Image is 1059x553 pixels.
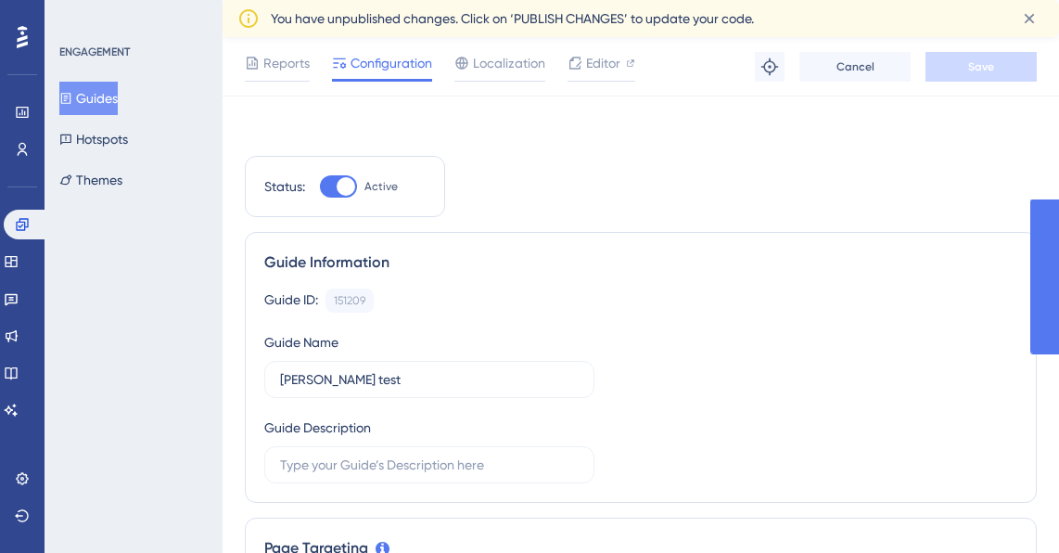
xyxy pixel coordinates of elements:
[271,7,754,30] span: You have unpublished changes. Click on ‘PUBLISH CHANGES’ to update your code.
[264,417,371,439] div: Guide Description
[264,331,338,354] div: Guide Name
[59,45,130,59] div: ENGAGEMENT
[264,289,318,313] div: Guide ID:
[280,455,579,475] input: Type your Guide’s Description here
[263,52,310,74] span: Reports
[334,293,365,308] div: 151209
[586,52,620,74] span: Editor
[59,122,128,156] button: Hotspots
[364,179,398,194] span: Active
[59,163,122,197] button: Themes
[264,175,305,198] div: Status:
[981,480,1037,535] iframe: UserGuiding AI Assistant Launcher
[59,82,118,115] button: Guides
[264,251,1017,274] div: Guide Information
[473,52,545,74] span: Localization
[351,52,432,74] span: Configuration
[836,59,874,74] span: Cancel
[925,52,1037,82] button: Save
[968,59,994,74] span: Save
[280,369,579,390] input: Type your Guide’s Name here
[799,52,911,82] button: Cancel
